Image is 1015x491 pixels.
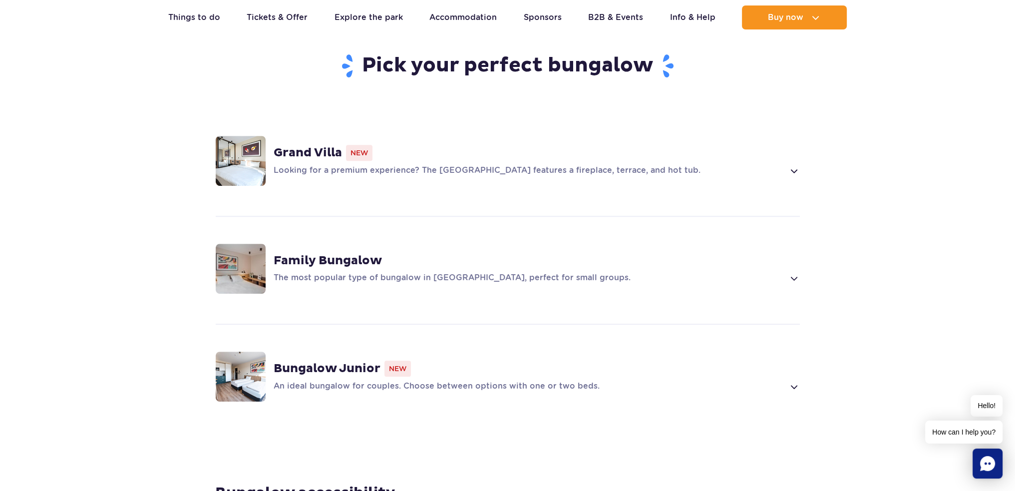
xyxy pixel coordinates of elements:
[971,395,1003,417] span: Hello!
[247,5,308,29] a: Tickets & Offer
[524,5,562,29] a: Sponsors
[274,253,382,268] strong: Family Bungalow
[274,361,380,376] strong: Bungalow Junior
[168,5,220,29] a: Things to do
[742,5,847,29] button: Buy now
[335,5,403,29] a: Explore the park
[274,145,342,160] strong: Grand Villa
[384,361,411,377] span: New
[346,145,372,161] span: New
[274,381,784,393] p: An ideal bungalow for couples. Choose between options with one or two beds.
[768,13,803,22] span: Buy now
[274,272,784,284] p: The most popular type of bungalow in [GEOGRAPHIC_DATA], perfect for small groups.
[588,5,643,29] a: B2B & Events
[925,421,1003,444] span: How can I help you?
[973,449,1003,479] div: Chat
[429,5,497,29] a: Accommodation
[274,165,784,177] p: Looking for a premium experience? The [GEOGRAPHIC_DATA] features a fireplace, terrace, and hot tub.
[670,5,715,29] a: Info & Help
[215,53,800,79] h2: Pick your perfect bungalow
